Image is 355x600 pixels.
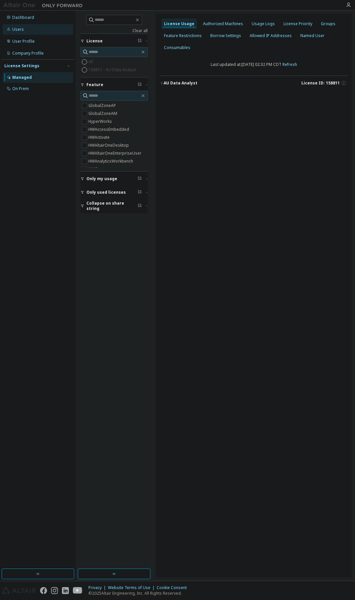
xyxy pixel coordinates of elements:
[2,587,36,594] img: altair_logo.svg
[164,45,190,50] div: Consumables
[203,21,243,26] div: Authorized Machines
[321,21,335,26] div: Groups
[12,51,44,56] div: Company Profile
[138,82,142,87] span: Clear filter
[73,587,82,594] img: youtube.svg
[86,201,138,211] span: Collapse on share string
[88,141,130,149] label: HWAltairOneDesktop
[164,80,197,86] div: AU Data Analyst
[62,587,69,594] img: linkedin.svg
[80,172,148,186] button: Only my usage
[164,21,194,26] div: License Usage
[164,33,202,38] div: Feature Restrictions
[210,33,241,38] div: Borrow Settings
[80,77,148,92] button: Feature
[88,118,113,125] label: HyperWorks
[80,185,148,200] button: Only used licenses
[138,190,142,195] span: Clear filter
[252,21,275,26] div: Usage Logs
[283,21,312,26] div: License Priority
[160,58,348,72] div: Last updated at: [DATE] 02:32 PM CDT
[301,80,340,86] span: License ID: 158811
[108,585,157,590] div: Website Terms of Use
[12,27,24,32] div: Users
[12,75,32,80] div: Managed
[88,125,130,133] label: HWAccessEmbedded
[86,38,103,44] span: License
[86,190,126,195] span: Only used licenses
[88,157,134,165] label: HWAnalyticsWorkbench
[300,33,325,38] div: Named User
[88,165,115,173] label: HWCompose
[88,58,94,66] label: All
[88,590,191,596] p: © 2025 Altair Engineering, Inc. All Rights Reserved.
[51,587,58,594] img: instagram.svg
[138,203,142,209] span: Clear filter
[12,15,34,20] div: Dashboard
[12,39,35,44] div: User Profile
[250,33,292,38] div: Allowed IP Addresses
[3,2,86,9] img: Altair One
[80,34,148,48] button: License
[138,176,142,181] span: Clear filter
[138,38,142,44] span: Clear filter
[88,585,108,590] div: Privacy
[282,62,297,67] a: Refresh
[157,585,191,590] div: Cookie Consent
[88,102,117,110] label: GlobalZoneAP
[12,86,29,91] div: On Prem
[88,133,111,141] label: HWActivate
[88,66,137,74] label: 158811 - AU Data Analyst
[4,63,39,69] div: License Settings
[88,110,119,118] label: GlobalZoneAM
[86,176,117,181] span: Only my usage
[40,587,47,594] img: facebook.svg
[86,82,103,87] span: Feature
[160,76,348,90] button: AU Data AnalystLicense ID: 158811
[80,199,148,213] button: Collapse on share string
[80,28,148,33] a: Clear all
[88,149,143,157] label: HWAltairOneEnterpriseUser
